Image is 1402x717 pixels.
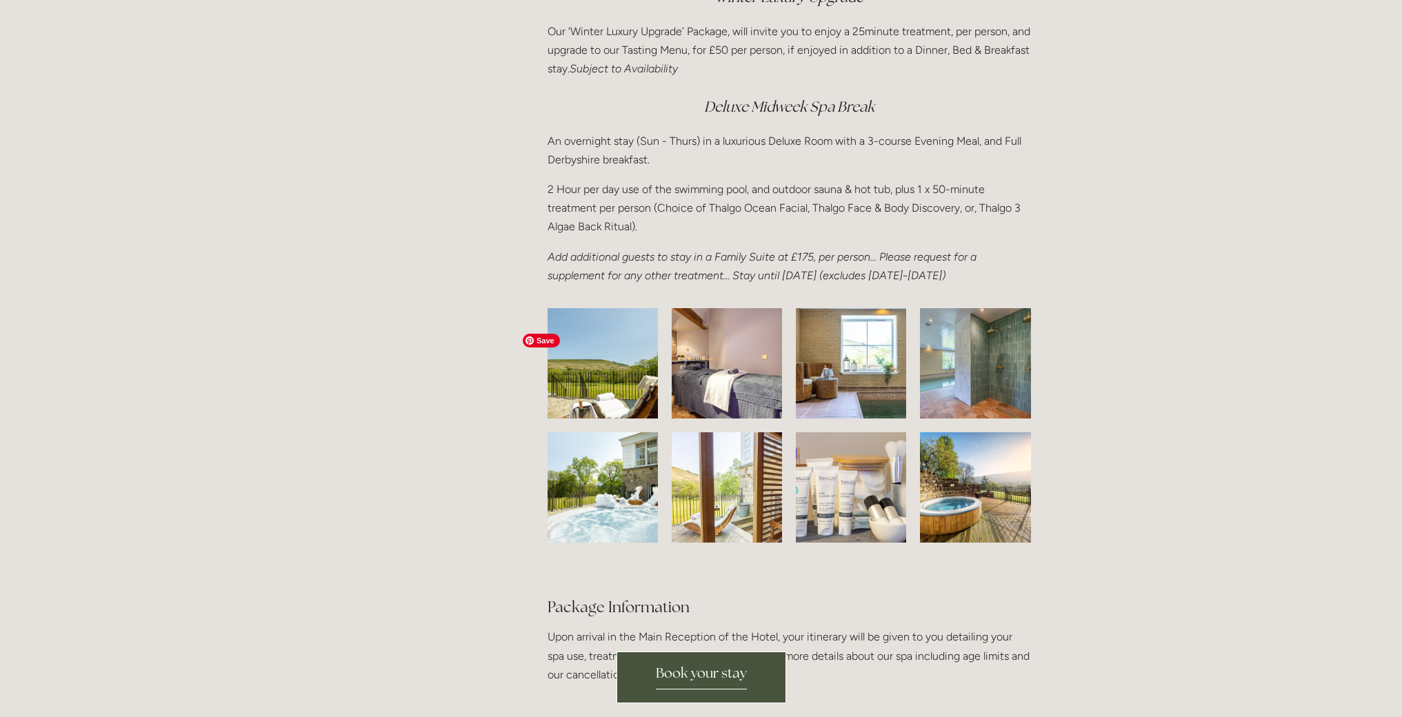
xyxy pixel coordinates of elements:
[902,432,1049,543] img: View of the outdoor jacuzzi at Losehill House Hotel and Spa
[626,432,827,543] img: View of the Peak District from inside a room at Losehill House Hotel and Spa
[548,132,1031,169] p: An overnight stay (Sun - Thurs) in a luxurious Deluxe Room with a 3-course Evening Meal, and Full...
[519,432,685,543] img: View of the outdoor hot tub at Losehill House Hotel and Spa
[548,250,979,282] em: Add additional guests to stay in a Family Suite at £175, per person… Please request for a supplem...
[516,308,690,418] img: champagne bottle and relaxing chair with a view of the Peak District, Losehill House Hotel and Spa
[548,22,1031,79] p: Our ‘Winter Luxury Upgrade’ Package, will invite you to enjoy a 25minute treatment, per person, a...
[758,432,943,543] img: Face and hand creams available at Losehill House Hotel and Spa
[523,334,560,347] span: Save
[548,627,1031,684] p: Upon arrival in the Main Reception of the Hotel, your itinerary will be given to you detailing yo...
[548,180,1031,236] p: 2 Hour per day use of the swimming pool, and outdoor sauna & hot tub, plus 1 x 50-minute treatmen...
[617,652,786,703] a: Book your stay
[548,580,1031,617] h2: Package Information
[704,97,874,116] em: Deluxe Midweek Spa Break
[656,664,747,689] span: Book your stay
[646,308,808,418] img: Losehil House Hotel and Spa Room view
[570,62,678,75] em: Subject to Availability
[768,308,934,418] img: View of the indoor pool at Losehill House Hotel and Spa
[899,308,1051,418] img: View of the indoor swimming pool at Losehill House Hotel and Spa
